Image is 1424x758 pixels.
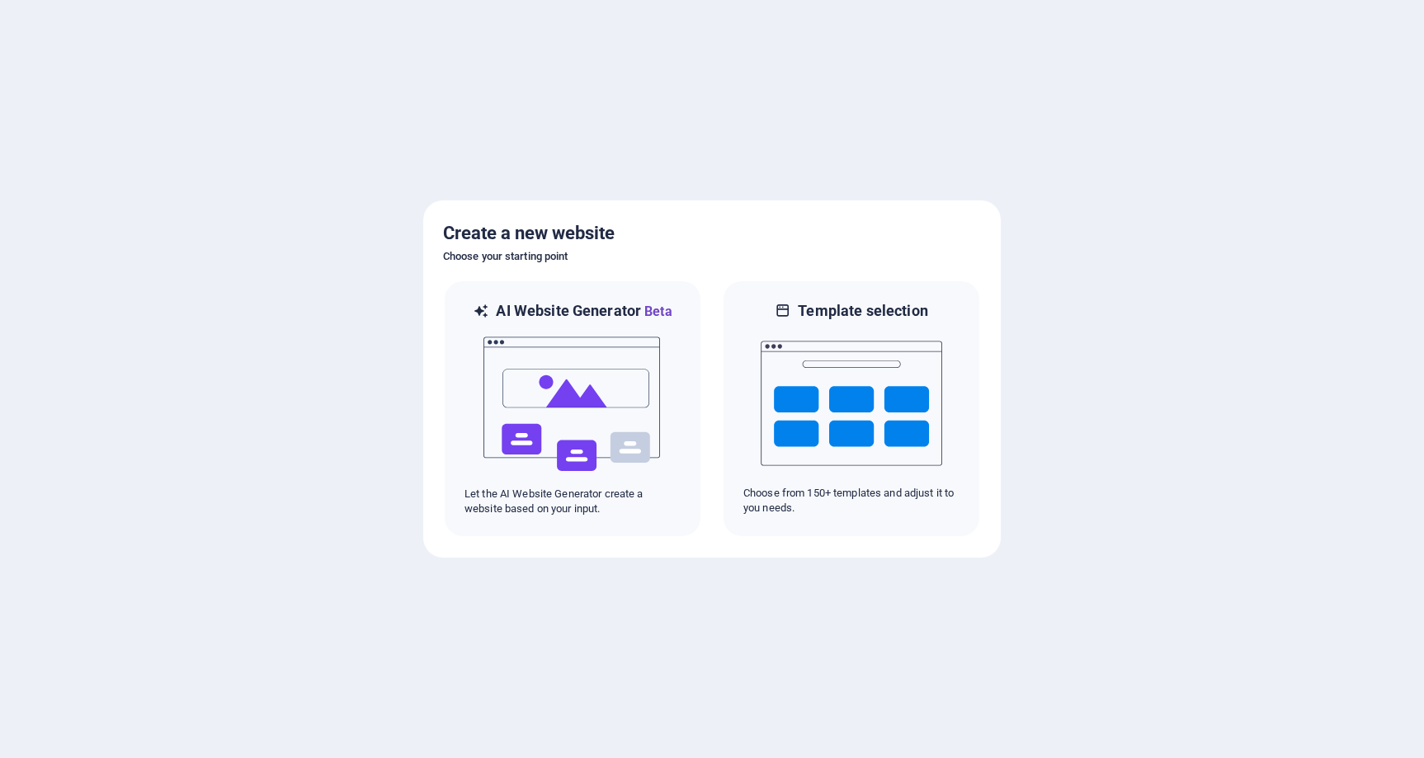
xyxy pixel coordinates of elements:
div: AI Website GeneratorBetaaiLet the AI Website Generator create a website based on your input. [443,280,702,538]
h6: AI Website Generator [496,301,672,322]
p: Choose from 150+ templates and adjust it to you needs. [743,486,960,516]
img: ai [482,322,663,487]
span: Beta [641,304,672,319]
h6: Choose your starting point [443,247,981,266]
div: Template selectionChoose from 150+ templates and adjust it to you needs. [722,280,981,538]
p: Let the AI Website Generator create a website based on your input. [464,487,681,516]
h6: Template selection [798,301,927,321]
h5: Create a new website [443,220,981,247]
